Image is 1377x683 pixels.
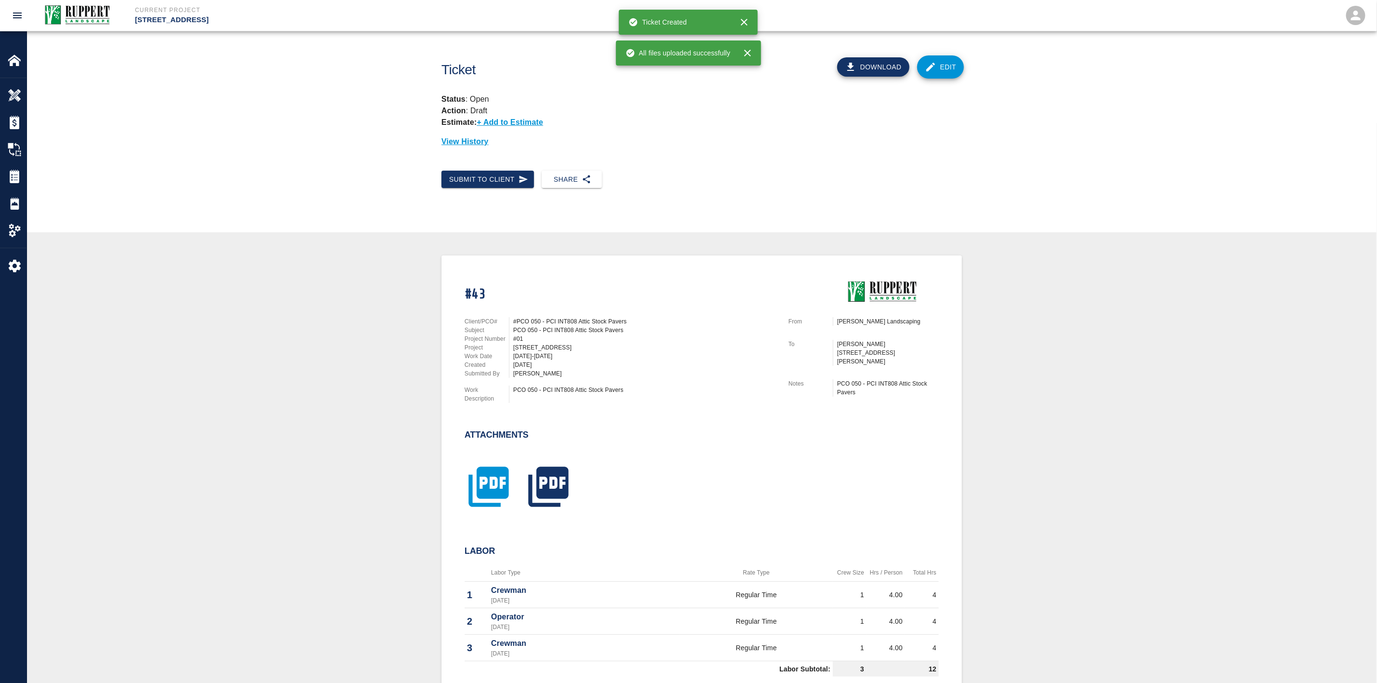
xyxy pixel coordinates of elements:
strong: Estimate: [441,118,477,126]
p: Work Date [465,352,509,361]
td: 4.00 [867,608,905,635]
div: #PCO 050 - PCI INT808 Attic Stock Pavers [513,317,777,326]
th: Total Hrs [905,564,939,582]
p: Client/PCO# [465,317,509,326]
p: From [789,317,833,326]
img: Ruppert Landscaping [34,3,116,28]
p: + Add to Estimate [477,118,543,126]
div: All files uploaded successfully [626,44,731,62]
td: 4 [905,582,939,608]
td: Labor Subtotal: [465,661,833,677]
button: Submit to Client [441,171,534,188]
div: #01 [513,335,777,343]
p: Created [465,361,509,369]
strong: Status [441,95,466,103]
p: [STREET_ADDRESS][PERSON_NAME] [837,348,939,366]
button: Share [542,171,602,188]
div: PCO 050 - PCI INT808 Attic Stock Pavers [513,326,777,335]
div: [DATE]-[DATE] [513,352,777,361]
td: 1 [833,608,867,635]
p: Operator [491,611,678,623]
td: Regular Time [680,582,833,608]
button: open drawer [6,4,29,27]
th: Rate Type [680,564,833,582]
p: : Open [441,94,962,105]
button: Download [837,57,909,77]
p: To [789,340,833,348]
td: 1 [833,582,867,608]
iframe: Chat Widget [1329,637,1377,683]
td: Regular Time [680,635,833,661]
p: 1 [467,588,486,602]
div: PCO 050 - PCI INT808 Attic Stock Pavers [837,379,939,397]
p: 2 [467,614,486,629]
p: : Draft [441,107,487,115]
img: Ruppert Landscaping [837,279,923,306]
td: 1 [833,635,867,661]
h2: Attachments [465,430,529,441]
p: Notes [789,379,833,388]
td: 12 [867,661,939,677]
td: 4 [905,608,939,635]
p: Work Description [465,386,509,403]
p: Crewman [491,638,678,649]
strong: Action [441,107,466,115]
td: 4 [905,635,939,661]
td: 3 [833,661,867,677]
p: Submitted By [465,369,509,378]
td: 4.00 [867,635,905,661]
p: [PERSON_NAME] Landscaping [837,317,939,326]
h1: #43 [465,286,777,303]
p: [PERSON_NAME] [837,340,939,348]
a: Edit [917,55,964,79]
td: Regular Time [680,608,833,635]
p: Crewman [491,585,678,596]
p: [DATE] [491,596,678,605]
p: Project Number [465,335,509,343]
div: [STREET_ADDRESS] [513,343,777,352]
p: Project [465,343,509,352]
p: Current Project [135,6,741,14]
div: [DATE] [513,361,777,369]
p: View History [441,136,962,147]
p: Subject [465,326,509,335]
td: 4.00 [867,582,905,608]
div: [PERSON_NAME] [513,369,777,378]
p: [DATE] [491,623,678,631]
div: PCO 050 - PCI INT808 Attic Stock Pavers [513,386,777,394]
th: Labor Type [489,564,680,582]
th: Crew Size [833,564,867,582]
p: [DATE] [491,649,678,658]
p: 3 [467,641,486,655]
h2: Labor [465,546,939,557]
div: Ticket Created [628,13,687,31]
p: [STREET_ADDRESS] [135,14,741,26]
h1: Ticket [441,62,742,78]
th: Hrs / Person [867,564,905,582]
